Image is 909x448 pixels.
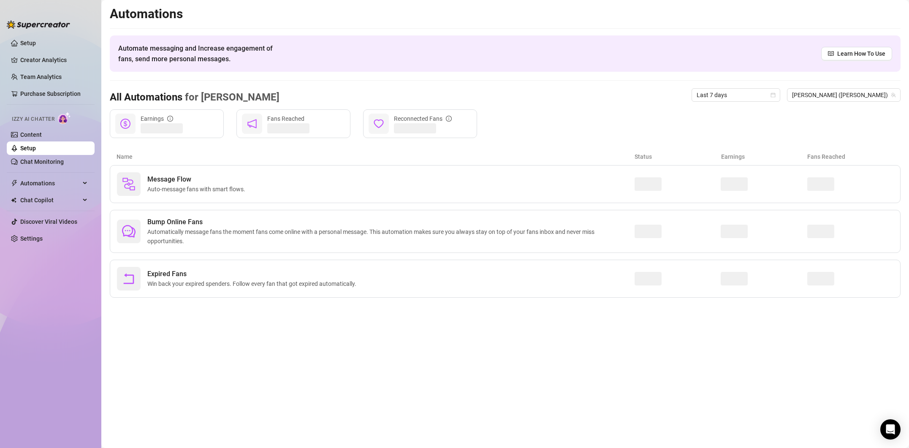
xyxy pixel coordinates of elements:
a: Setup [20,145,36,152]
h2: Automations [110,6,901,22]
a: Setup [20,40,36,46]
h3: All Automations [110,91,279,104]
article: Status [635,152,721,161]
div: Open Intercom Messenger [880,419,901,440]
img: svg%3e [122,177,136,191]
span: Automate messaging and Increase engagement of fans, send more personal messages. [118,43,281,64]
a: Settings [20,235,43,242]
a: Discover Viral Videos [20,218,77,225]
article: Earnings [721,152,808,161]
span: Auto-message fans with smart flows. [147,185,249,194]
span: team [891,92,896,98]
span: Automations [20,176,80,190]
img: Chat Copilot [11,197,16,203]
div: Reconnected Fans [394,114,452,123]
span: Chat Copilot [20,193,80,207]
span: read [828,51,834,57]
article: Fans Reached [807,152,894,161]
span: dollar [120,119,130,129]
span: info-circle [167,116,173,122]
span: heart [374,119,384,129]
span: Learn How To Use [837,49,885,58]
span: Win back your expired spenders. Follow every fan that got expired automatically. [147,279,360,288]
span: for [PERSON_NAME] [182,91,279,103]
span: comment [122,225,136,238]
span: Message Flow [147,174,249,185]
span: notification [247,119,257,129]
span: thunderbolt [11,180,18,187]
span: Expired Fans [147,269,360,279]
a: Purchase Subscription [20,87,88,100]
a: Content [20,131,42,138]
span: Last 7 days [697,89,775,101]
img: logo-BBDzfeDw.svg [7,20,70,29]
a: Learn How To Use [821,47,892,60]
span: info-circle [446,116,452,122]
a: Chat Monitoring [20,158,64,165]
span: ashley (ashleybelle) [792,89,895,101]
div: Earnings [141,114,173,123]
span: Izzy AI Chatter [12,115,54,123]
article: Name [117,152,635,161]
span: Automatically message fans the moment fans come online with a personal message. This automation m... [147,227,635,246]
a: Team Analytics [20,73,62,80]
span: Fans Reached [267,115,304,122]
a: Creator Analytics [20,53,88,67]
span: calendar [771,92,776,98]
img: AI Chatter [58,112,71,124]
span: rollback [122,272,136,285]
span: Bump Online Fans [147,217,635,227]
